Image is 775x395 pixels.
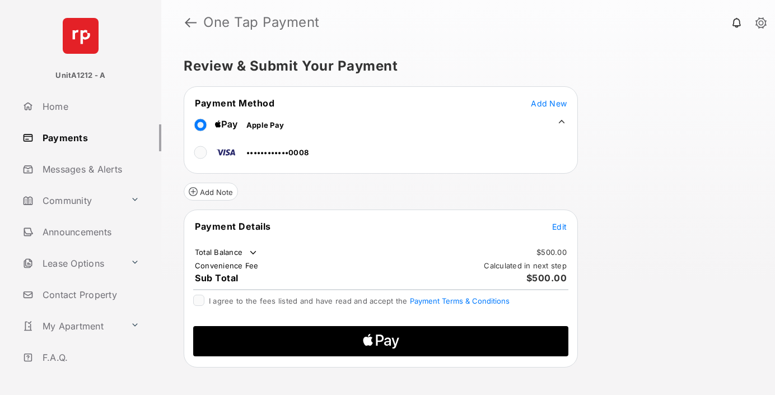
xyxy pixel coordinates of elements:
strong: One Tap Payment [203,16,320,29]
span: $500.00 [526,272,567,284]
span: I agree to the fees listed and have read and accept the [209,296,510,305]
a: Announcements [18,219,161,245]
img: svg+xml;base64,PHN2ZyB4bWxucz0iaHR0cDovL3d3dy53My5vcmcvMjAwMC9zdmciIHdpZHRoPSI2NCIgaGVpZ2h0PSI2NC... [63,18,99,54]
td: $500.00 [536,247,567,257]
span: Add New [531,99,567,108]
a: F.A.Q. [18,344,161,371]
span: Payment Details [195,221,271,232]
button: I agree to the fees listed and have read and accept the [410,296,510,305]
a: Contact Property [18,281,161,308]
span: Edit [552,222,567,231]
td: Convenience Fee [194,261,259,271]
span: Apple Pay [246,120,284,129]
span: Sub Total [195,272,239,284]
td: Calculated in next step [483,261,567,271]
p: UnitA1212 - A [55,70,105,81]
a: My Apartment [18,313,126,340]
a: Home [18,93,161,120]
span: ••••••••••••0008 [246,148,309,157]
a: Community [18,187,126,214]
a: Payments [18,124,161,151]
span: Payment Method [195,97,274,109]
td: Total Balance [194,247,259,258]
button: Edit [552,221,567,232]
button: Add Note [184,183,238,201]
h5: Review & Submit Your Payment [184,59,744,73]
a: Lease Options [18,250,126,277]
button: Add New [531,97,567,109]
a: Messages & Alerts [18,156,161,183]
